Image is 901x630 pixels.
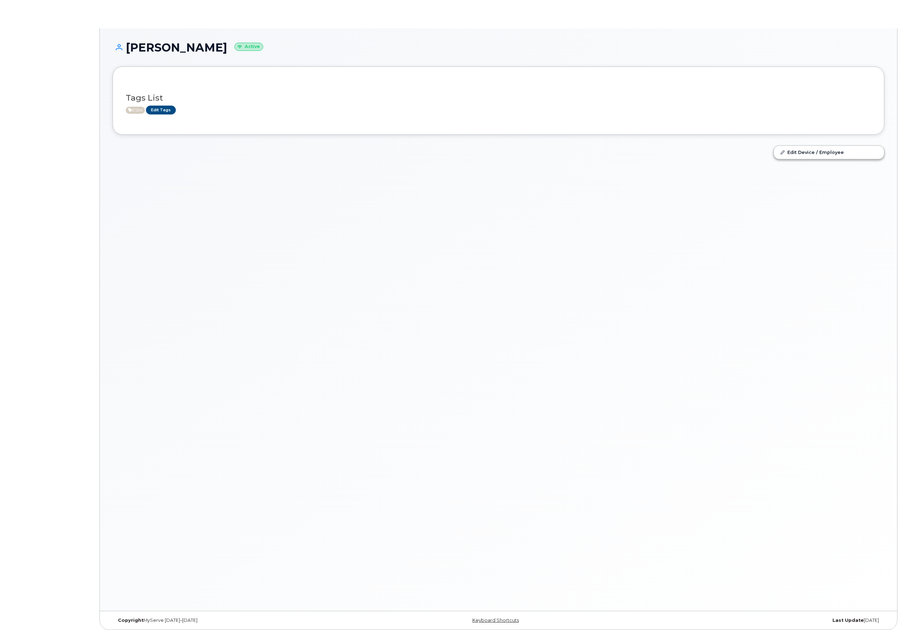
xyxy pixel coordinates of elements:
div: MyServe [DATE]–[DATE] [113,618,370,623]
h1: [PERSON_NAME] [113,41,884,54]
a: Edit Tags [146,106,176,114]
div: [DATE] [627,618,884,623]
small: Active [234,43,263,51]
h3: Tags List [126,94,871,102]
strong: Copyright [118,618,143,623]
a: Keyboard Shortcuts [472,618,519,623]
strong: Last Update [832,618,864,623]
span: Active [126,107,145,114]
a: Edit Device / Employee [774,146,884,159]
